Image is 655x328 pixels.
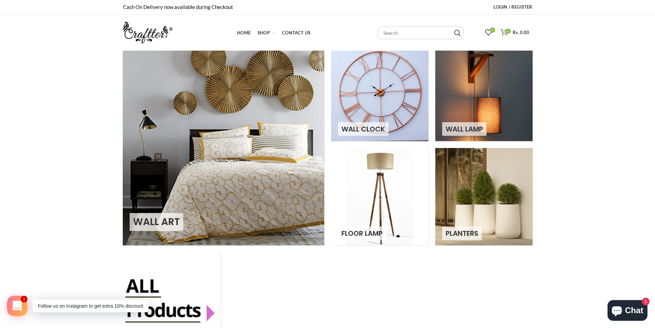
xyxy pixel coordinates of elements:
span: Contact Us [282,30,310,35]
span: 0 [505,29,511,34]
span: 0 [490,28,495,33]
a: Contact Us [279,26,314,40]
input: Search [454,30,461,36]
img: craftter.com [123,22,173,43]
a: 0 Rs. 0.00 [497,26,533,40]
input: Search [378,27,464,39]
span: Rs. 0.00 [513,30,529,35]
a: 0 [482,26,495,40]
span: Home [237,30,251,35]
inbox-online-store-chat: Shopify online store chat [605,300,649,322]
span: Login / Register [493,4,532,10]
span: 1 [23,298,25,300]
a: Shop [254,26,279,40]
span: Shop [258,30,270,35]
a: Home [233,26,254,40]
